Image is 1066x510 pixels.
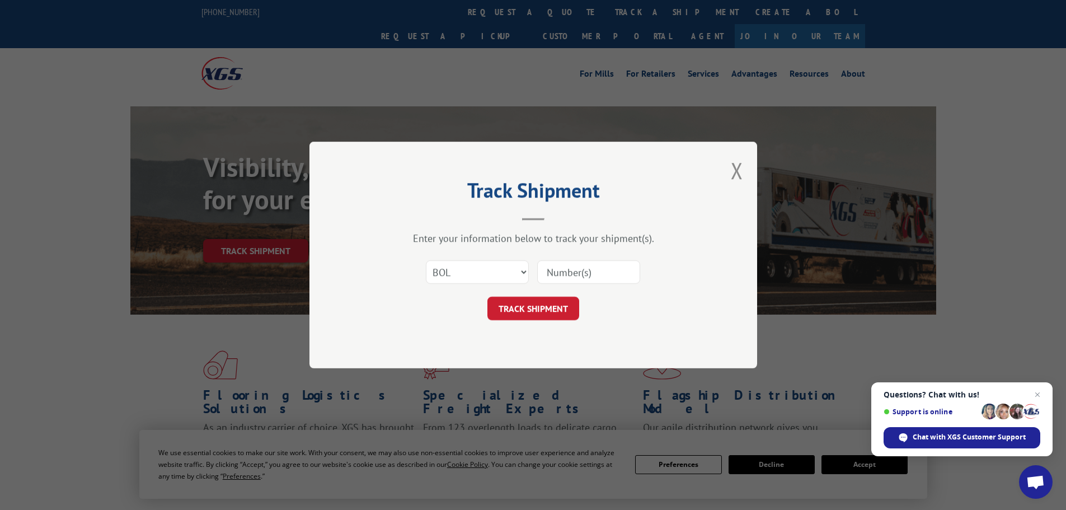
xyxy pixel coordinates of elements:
[884,427,1040,448] div: Chat with XGS Customer Support
[884,390,1040,399] span: Questions? Chat with us!
[365,232,701,245] div: Enter your information below to track your shipment(s).
[731,156,743,185] button: Close modal
[1031,388,1044,401] span: Close chat
[913,432,1026,442] span: Chat with XGS Customer Support
[487,297,579,320] button: TRACK SHIPMENT
[365,183,701,204] h2: Track Shipment
[884,408,978,416] span: Support is online
[537,260,640,284] input: Number(s)
[1019,465,1053,499] div: Open chat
